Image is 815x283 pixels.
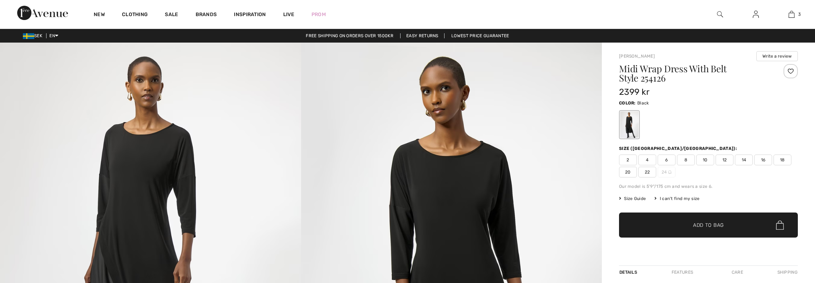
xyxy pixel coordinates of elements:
span: 8 [677,155,695,165]
div: Size ([GEOGRAPHIC_DATA]/[GEOGRAPHIC_DATA]): [619,145,738,152]
img: ring-m.svg [668,170,672,174]
a: Sale [165,11,178,19]
div: Shipping [776,266,798,279]
div: Our model is 5'9"/175 cm and wears a size 6. [619,183,798,190]
span: 2399 kr [619,87,649,97]
img: Swedish Frona [23,33,34,39]
img: Bag.svg [776,220,784,230]
a: Lowest Price Guarantee [446,33,515,38]
span: Add to Bag [693,221,724,229]
span: Color: [619,101,636,106]
span: 14 [735,155,753,165]
img: My Bag [789,10,795,19]
a: Easy Returns [400,33,445,38]
div: Details [619,266,639,279]
a: Brands [196,11,217,19]
span: Black [637,101,649,106]
button: Write a review [756,51,798,61]
span: 24 [658,167,676,177]
a: Free shipping on orders over 1500kr [300,33,399,38]
span: Size Guide [619,195,646,202]
a: 3 [774,10,809,19]
img: search the website [717,10,723,19]
img: My Info [753,10,759,19]
a: New [94,11,105,19]
div: Features [666,266,699,279]
a: [PERSON_NAME] [619,54,655,59]
div: I can't find my size [654,195,699,202]
a: Live [283,11,294,18]
a: Prom [311,11,326,18]
span: 4 [638,155,656,165]
span: 2 [619,155,637,165]
button: Add to Bag [619,213,798,238]
a: Sign In [747,10,765,19]
span: 10 [696,155,714,165]
h1: Midi Wrap Dress With Belt Style 254126 [619,64,768,83]
img: 1ère Avenue [17,6,68,20]
span: 20 [619,167,637,177]
span: Inspiration [234,11,266,19]
a: Clothing [122,11,148,19]
span: 3 [798,11,801,18]
span: EN [49,33,58,38]
span: 16 [754,155,772,165]
span: 12 [716,155,733,165]
div: Care [726,266,749,279]
span: 6 [658,155,676,165]
span: 18 [774,155,791,165]
span: SEK [23,33,45,38]
div: Black [620,111,639,138]
span: 22 [638,167,656,177]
